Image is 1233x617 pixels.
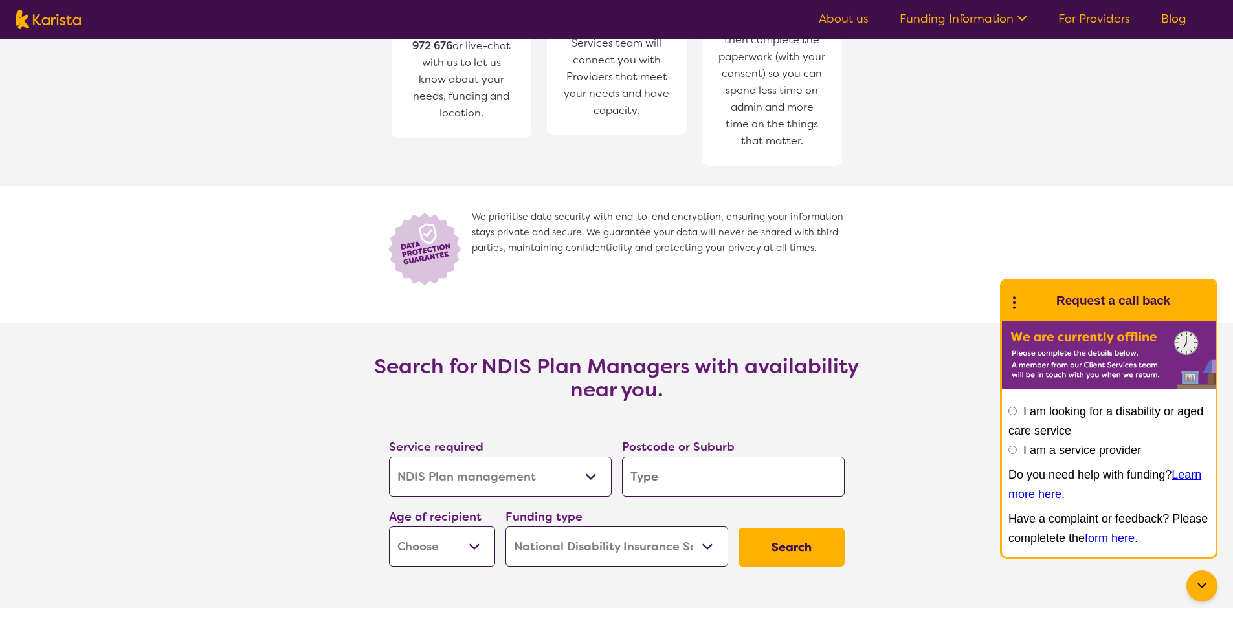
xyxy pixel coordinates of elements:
[1161,11,1186,27] a: Blog
[1056,291,1170,310] h1: Request a call back
[560,15,674,122] span: The Karista Client Services team will connect you with Providers that meet your needs and have ca...
[739,528,845,567] button: Search
[622,439,735,455] label: Postcode or Suburb
[1002,321,1216,389] img: Karista offline chat form to request call back
[715,12,829,153] span: [PERSON_NAME] will then complete the paperwork (with your consent) so you can spend less time on ...
[505,509,583,525] label: Funding type
[358,354,876,401] h3: Search for NDIS Plan Managers with availability near you.
[410,5,513,120] span: Complete the online form, call us on or live-chat with us to let us know about your needs, fundin...
[389,509,482,525] label: Age of recipient
[412,22,513,52] a: 0485 972 676
[472,210,850,287] span: We prioritise data security with end-to-end encryption, ensuring your information stays private a...
[384,210,472,287] img: Lock icon
[16,10,81,29] img: Karista logo
[1023,444,1141,457] label: I am a service provider
[1008,405,1203,437] label: I am looking for a disability or aged care service
[1008,509,1209,548] p: Have a complaint or feedback? Please completete the .
[819,11,869,27] a: About us
[1085,532,1135,545] a: form here
[622,457,845,497] input: Type
[900,11,1027,27] a: Funding Information
[1023,288,1049,314] img: Karista
[1008,465,1209,504] p: Do you need help with funding? .
[1058,11,1130,27] a: For Providers
[389,439,483,455] label: Service required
